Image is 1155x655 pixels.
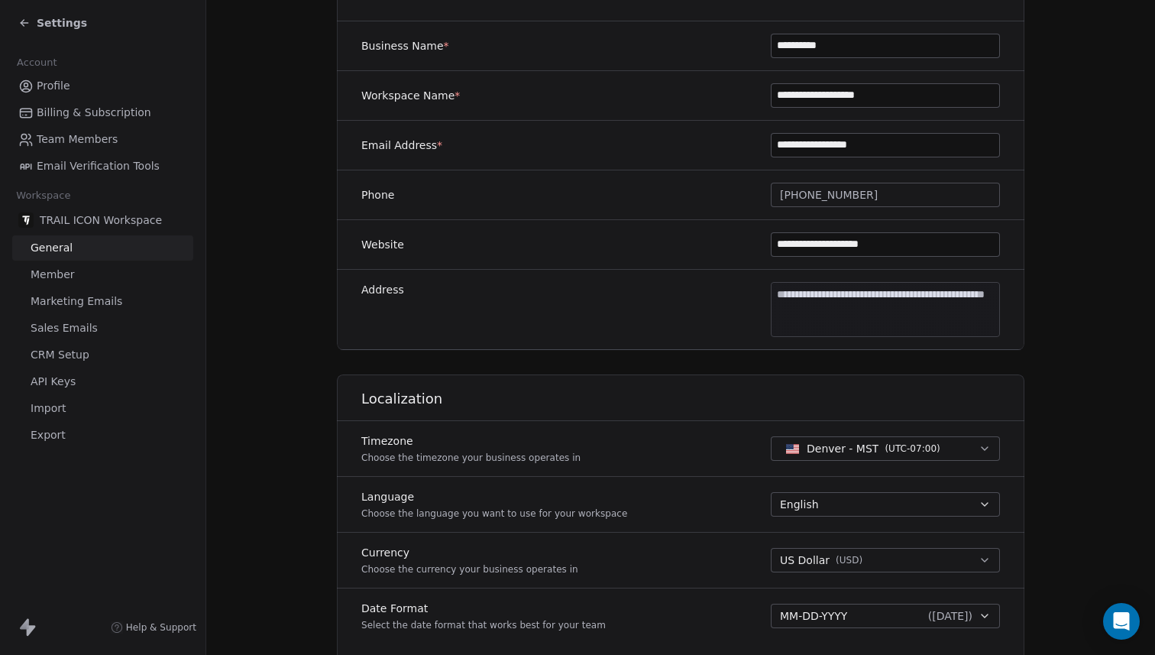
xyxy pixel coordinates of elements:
[361,601,606,616] label: Date Format
[361,237,404,252] label: Website
[361,563,578,576] p: Choose the currency your business operates in
[37,158,160,174] span: Email Verification Tools
[126,621,196,634] span: Help & Support
[37,78,70,94] span: Profile
[31,400,66,417] span: Import
[31,347,89,363] span: CRM Setup
[361,545,578,560] label: Currency
[31,427,66,443] span: Export
[37,131,118,148] span: Team Members
[12,262,193,287] a: Member
[10,184,77,207] span: Workspace
[361,507,627,520] p: Choose the language you want to use for your workspace
[12,289,193,314] a: Marketing Emails
[361,38,449,54] label: Business Name
[361,489,627,504] label: Language
[12,342,193,368] a: CRM Setup
[31,267,75,283] span: Member
[780,553,830,569] span: US Dollar
[31,320,98,336] span: Sales Emails
[12,127,193,152] a: Team Members
[12,154,193,179] a: Email Verification Tools
[18,212,34,228] img: TI%20LOGO%20APPLE.png
[12,316,193,341] a: Sales Emails
[361,452,581,464] p: Choose the timezone your business operates in
[361,433,581,449] label: Timezone
[12,423,193,448] a: Export
[18,15,87,31] a: Settings
[12,369,193,394] a: API Keys
[780,187,878,203] span: [PHONE_NUMBER]
[780,608,847,624] span: MM-DD-YYYY
[37,15,87,31] span: Settings
[31,293,122,310] span: Marketing Emails
[40,212,162,228] span: TRAIL ICON Workspace
[10,51,63,74] span: Account
[37,105,151,121] span: Billing & Subscription
[771,436,1000,461] button: Denver - MST(UTC-07:00)
[780,497,819,512] span: English
[361,88,460,103] label: Workspace Name
[12,396,193,421] a: Import
[1103,603,1140,640] div: Open Intercom Messenger
[361,390,1025,408] h1: Localization
[12,73,193,99] a: Profile
[771,183,1000,207] button: [PHONE_NUMBER]
[361,138,442,153] label: Email Address
[771,548,1000,572] button: US Dollar(USD)
[836,554,862,566] span: ( USD )
[31,240,73,256] span: General
[928,608,972,624] span: ( [DATE] )
[807,441,878,456] span: Denver - MST
[12,235,193,261] a: General
[31,374,76,390] span: API Keys
[361,187,394,203] label: Phone
[361,619,606,631] p: Select the date format that works best for your team
[361,282,404,297] label: Address
[111,621,196,634] a: Help & Support
[12,100,193,125] a: Billing & Subscription
[885,442,940,456] span: ( UTC-07:00 )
